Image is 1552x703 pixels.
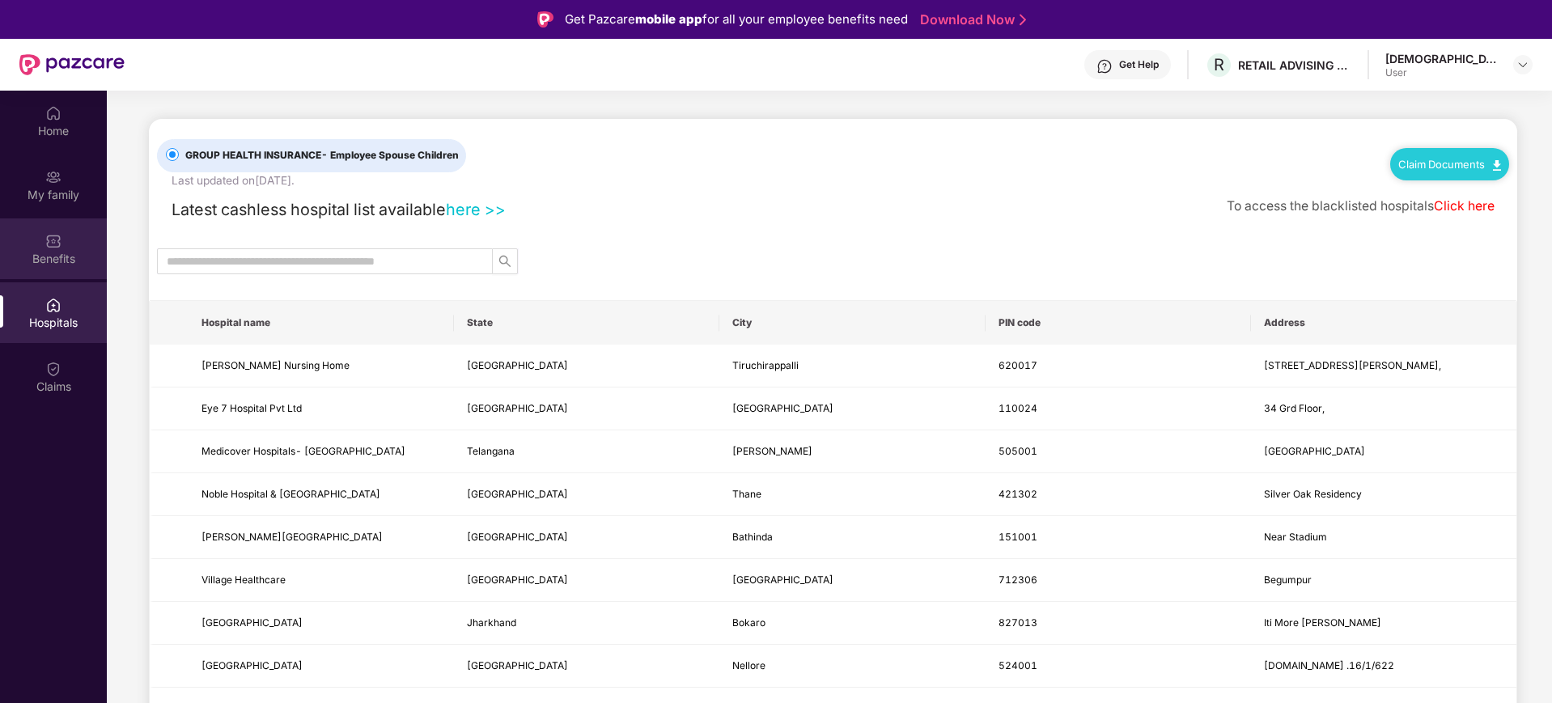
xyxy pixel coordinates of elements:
span: 34 Grd Floor, [1264,402,1325,414]
span: [GEOGRAPHIC_DATA] [467,359,568,371]
img: svg+xml;base64,PHN2ZyBpZD0iSG9zcGl0YWxzIiB4bWxucz0iaHR0cDovL3d3dy53My5vcmcvMjAwMC9zdmciIHdpZHRoPS... [45,297,61,313]
td: Begampur [719,559,985,602]
img: svg+xml;base64,PHN2ZyBpZD0iQmVuZWZpdHMiIHhtbG5zPSJodHRwOi8vd3d3LnczLm9yZy8yMDAwL3N2ZyIgd2lkdGg9Ij... [45,233,61,249]
span: [GEOGRAPHIC_DATA] [1264,445,1365,457]
span: 421302 [999,488,1037,500]
span: Village Healthcare [201,574,286,586]
td: Punjab [454,516,719,559]
td: Begumpur [1251,559,1516,602]
td: Delhi [454,387,719,430]
span: [GEOGRAPHIC_DATA] [467,402,568,414]
td: Silver Oak Residency [1251,473,1516,516]
span: [STREET_ADDRESS][PERSON_NAME], [1264,359,1441,371]
td: Bathinda [719,516,985,559]
td: 34 Grd Floor, [1251,387,1516,430]
span: Begumpur [1264,574,1312,586]
td: Telangana [454,430,719,473]
td: Near Stadium [1251,516,1516,559]
td: Karim Nagar [719,430,985,473]
span: Bathinda [732,531,773,543]
td: Chhabra Hospital [189,516,454,559]
span: [GEOGRAPHIC_DATA] [467,488,568,500]
span: Hospital name [201,316,441,329]
span: 110024 [999,402,1037,414]
span: [DOMAIN_NAME] .16/1/622 [1264,659,1394,671]
span: [GEOGRAPHIC_DATA] [467,531,568,543]
td: Thane [719,473,985,516]
span: Address [1264,316,1503,329]
span: [PERSON_NAME] Nursing Home [201,359,350,371]
img: svg+xml;base64,PHN2ZyB4bWxucz0iaHR0cDovL3d3dy53My5vcmcvMjAwMC9zdmciIHdpZHRoPSIxMC40IiBoZWlnaHQ9Ij... [1493,160,1501,171]
th: City [719,301,985,345]
span: 505001 [999,445,1037,457]
a: Download Now [920,11,1021,28]
img: svg+xml;base64,PHN2ZyBpZD0iRHJvcGRvd24tMzJ4MzIiIHhtbG5zPSJodHRwOi8vd3d3LnczLm9yZy8yMDAwL3N2ZyIgd2... [1516,58,1529,71]
span: 620017 [999,359,1037,371]
span: 524001 [999,659,1037,671]
span: search [493,255,517,268]
img: svg+xml;base64,PHN2ZyBpZD0iSG9tZSIgeG1sbnM9Imh0dHA6Ly93d3cudzMub3JnLzIwMDAvc3ZnIiB3aWR0aD0iMjAiIG... [45,105,61,121]
td: Medicover Hospitals- Karimnagar [189,430,454,473]
span: Telangana [467,445,515,457]
td: New Delhi [719,387,985,430]
div: User [1385,66,1499,79]
a: here >> [446,200,506,219]
th: State [454,301,719,345]
span: 712306 [999,574,1037,586]
span: Noble Hospital & [GEOGRAPHIC_DATA] [201,488,380,500]
span: [GEOGRAPHIC_DATA] [201,616,303,629]
div: [DEMOGRAPHIC_DATA] [1385,51,1499,66]
span: [GEOGRAPHIC_DATA] [467,659,568,671]
span: [GEOGRAPHIC_DATA] [732,574,833,586]
span: 827013 [999,616,1037,629]
button: search [492,248,518,274]
td: Iti More Chas [1251,602,1516,645]
img: svg+xml;base64,PHN2ZyBpZD0iQ2xhaW0iIHhtbG5zPSJodHRwOi8vd3d3LnczLm9yZy8yMDAwL3N2ZyIgd2lkdGg9IjIwIi... [45,361,61,377]
img: Logo [537,11,553,28]
span: Thane [732,488,761,500]
img: svg+xml;base64,PHN2ZyB3aWR0aD0iMjAiIGhlaWdodD0iMjAiIHZpZXdCb3g9IjAgMCAyMCAyMCIgZmlsbD0ibm9uZSIgeG... [45,169,61,185]
span: [GEOGRAPHIC_DATA] [467,574,568,586]
th: PIN code [986,301,1251,345]
td: Tiruchirappalli [719,345,985,387]
td: Jharkhand [454,602,719,645]
td: Noble Hospital & Cardiac Care Centre [189,473,454,516]
span: Medicover Hospitals- [GEOGRAPHIC_DATA] [201,445,405,457]
span: [GEOGRAPHIC_DATA] [732,402,833,414]
img: svg+xml;base64,PHN2ZyBpZD0iSGVscC0zMngzMiIgeG1sbnM9Imh0dHA6Ly93d3cudzMub3JnLzIwMDAvc3ZnIiB3aWR0aD... [1096,58,1113,74]
td: Village Healthcare [189,559,454,602]
td: West Bengal [454,559,719,602]
td: Tamil Nadu [454,345,719,387]
span: [GEOGRAPHIC_DATA] [201,659,303,671]
span: Near Stadium [1264,531,1327,543]
td: 50,Bishop Road, [1251,345,1516,387]
td: Nellore [719,645,985,688]
td: Shiv Shakti Hospital And Research Centre [189,602,454,645]
td: Pvr Hospital [189,645,454,688]
span: 151001 [999,531,1037,543]
span: GROUP HEALTH INSURANCE [179,148,465,163]
span: [PERSON_NAME] [732,445,812,457]
td: Deepan Nursing Home [189,345,454,387]
th: Hospital name [189,301,454,345]
td: Eye 7 Hospital Pvt Ltd [189,387,454,430]
img: Stroke [1020,11,1026,28]
span: Latest cashless hospital list available [172,200,446,219]
span: Silver Oak Residency [1264,488,1362,500]
td: Karimnagar [1251,430,1516,473]
img: New Pazcare Logo [19,54,125,75]
span: Tiruchirappalli [732,359,799,371]
div: Get Pazcare for all your employee benefits need [565,10,908,29]
span: - Employee Spouse Children [321,149,459,161]
a: Click here [1434,198,1495,214]
a: Claim Documents [1398,158,1501,171]
td: Andhra Pradesh [454,645,719,688]
div: RETAIL ADVISING SERVICES LLP [1238,57,1351,73]
span: R [1214,55,1224,74]
span: Nellore [732,659,765,671]
div: Get Help [1119,58,1159,71]
div: Last updated on [DATE] . [172,172,295,190]
span: Iti More [PERSON_NAME] [1264,616,1381,629]
span: Jharkhand [467,616,516,629]
td: Bokaro [719,602,985,645]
